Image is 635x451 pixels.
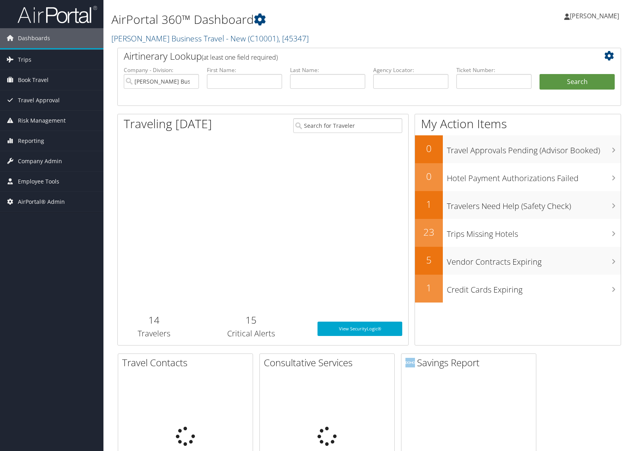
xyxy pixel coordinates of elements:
label: Ticket Number: [456,66,532,74]
h3: Travel Approvals Pending (Advisor Booked) [447,141,621,156]
label: First Name: [207,66,282,74]
span: Company Admin [18,151,62,171]
a: 0Hotel Payment Authorizations Failed [415,163,621,191]
span: , [ 45347 ] [279,33,309,44]
a: 1Credit Cards Expiring [415,275,621,303]
img: airportal-logo.png [18,5,97,24]
input: Search for Traveler [293,118,402,133]
h2: 1 [415,197,443,211]
h2: Savings Report [405,356,536,369]
h3: Critical Alerts [197,328,306,339]
h3: Trips Missing Hotels [447,225,621,240]
a: 0Travel Approvals Pending (Advisor Booked) [415,135,621,163]
label: Last Name: [290,66,365,74]
span: Employee Tools [18,172,59,191]
h2: 23 [415,225,443,239]
h2: 5 [415,253,443,267]
span: Reporting [18,131,44,151]
a: 5Vendor Contracts Expiring [415,247,621,275]
h2: Airtinerary Lookup [124,49,573,63]
span: Book Travel [18,70,49,90]
h2: Travel Contacts [122,356,253,369]
span: Dashboards [18,28,50,48]
span: [PERSON_NAME] [570,12,619,20]
a: [PERSON_NAME] Business Travel - New [111,33,309,44]
h3: Travelers Need Help (Safety Check) [447,197,621,212]
img: domo-logo.png [405,358,415,367]
h2: 0 [415,142,443,155]
h1: My Action Items [415,115,621,132]
a: [PERSON_NAME] [564,4,627,28]
h3: Hotel Payment Authorizations Failed [447,169,621,184]
h3: Travelers [124,328,185,339]
label: Agency Locator: [373,66,448,74]
h3: Credit Cards Expiring [447,280,621,295]
a: View SecurityLogic® [317,322,402,336]
span: Travel Approval [18,90,60,110]
span: Risk Management [18,111,66,131]
span: ( C10001 ) [248,33,279,44]
span: Trips [18,50,31,70]
h2: 1 [415,281,443,295]
a: 1Travelers Need Help (Safety Check) [415,191,621,219]
h2: 0 [415,170,443,183]
h1: AirPortal 360™ Dashboard [111,11,455,28]
span: (at least one field required) [202,53,278,62]
h2: 15 [197,313,306,327]
span: AirPortal® Admin [18,192,65,212]
h2: 14 [124,313,185,327]
h1: Traveling [DATE] [124,115,212,132]
h3: Vendor Contracts Expiring [447,252,621,267]
a: 23Trips Missing Hotels [415,219,621,247]
label: Company - Division: [124,66,199,74]
h2: Consultative Services [264,356,394,369]
button: Search [540,74,615,90]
